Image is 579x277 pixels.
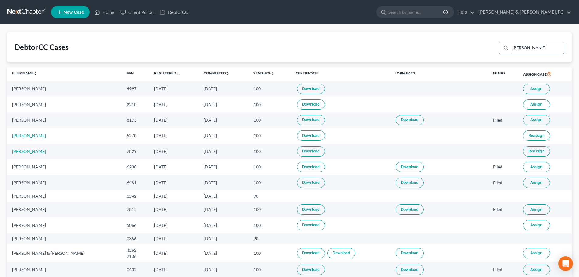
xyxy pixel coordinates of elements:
[12,164,117,170] div: [PERSON_NAME]
[249,112,291,128] td: 100
[127,102,144,108] div: 2210
[249,244,291,262] td: 100
[127,222,144,228] div: 5066
[149,190,199,202] td: [DATE]
[510,42,564,54] input: Search...
[271,72,274,75] i: unfold_more
[149,159,199,175] td: [DATE]
[493,164,513,170] div: Filed
[157,7,191,18] a: DebtorCC
[530,102,542,107] span: Assign
[12,193,117,199] div: [PERSON_NAME]
[33,72,37,75] i: unfold_more
[12,206,117,213] div: [PERSON_NAME]
[117,7,157,18] a: Client Portal
[12,117,117,123] div: [PERSON_NAME]
[249,217,291,233] td: 100
[249,144,291,159] td: 100
[12,180,117,186] div: [PERSON_NAME]
[396,265,424,275] a: Download
[523,248,550,258] button: Assign
[297,99,325,110] a: Download
[149,112,199,128] td: [DATE]
[327,248,355,258] a: Download
[127,206,144,213] div: 7815
[388,6,444,18] input: Search by name...
[396,178,424,188] a: Download
[149,202,199,217] td: [DATE]
[127,180,144,186] div: 6481
[523,178,550,188] button: Assign
[127,148,144,154] div: 7829
[199,190,248,202] td: [DATE]
[493,180,513,186] div: Filed
[149,81,199,96] td: [DATE]
[199,81,248,96] td: [DATE]
[149,233,199,244] td: [DATE]
[12,222,117,228] div: [PERSON_NAME]
[523,162,550,172] button: Assign
[493,267,513,273] div: Filed
[297,220,325,230] a: Download
[523,115,550,125] button: Assign
[199,233,248,244] td: [DATE]
[530,223,542,227] span: Assign
[396,204,424,215] a: Download
[122,67,149,81] th: SSN
[149,128,199,144] td: [DATE]
[297,248,325,258] a: Download
[199,112,248,128] td: [DATE]
[199,217,248,233] td: [DATE]
[249,190,291,202] td: 90
[12,86,117,92] div: [PERSON_NAME]
[523,84,550,94] button: Assign
[529,133,544,138] span: Reassign
[488,67,518,81] th: Filing
[12,250,117,256] div: [PERSON_NAME] & [PERSON_NAME]
[530,207,542,212] span: Assign
[530,164,542,169] span: Assign
[12,267,117,273] div: [PERSON_NAME]
[199,97,248,112] td: [DATE]
[149,97,199,112] td: [DATE]
[149,244,199,262] td: [DATE]
[523,130,550,141] button: Reassign
[249,202,291,217] td: 100
[249,128,291,144] td: 100
[249,175,291,190] td: 100
[291,67,389,81] th: Certificate
[390,67,488,81] th: Form B423
[12,236,117,242] div: [PERSON_NAME]
[12,133,46,138] a: [PERSON_NAME]
[199,244,248,262] td: [DATE]
[396,162,424,172] a: Download
[530,267,542,272] span: Assign
[297,146,325,157] a: Download
[297,130,325,141] a: Download
[15,42,68,52] div: DebtorCC Cases
[249,233,291,244] td: 90
[199,175,248,190] td: [DATE]
[530,180,542,185] span: Assign
[297,162,325,172] a: Download
[154,71,180,75] a: Registeredunfold_more
[199,202,248,217] td: [DATE]
[176,72,180,75] i: unfold_more
[127,117,144,123] div: 8173
[127,164,144,170] div: 6230
[297,115,325,125] a: Download
[297,204,325,215] a: Download
[127,267,144,273] div: 0402
[297,84,325,94] a: Download
[64,10,84,15] span: New Case
[249,81,291,96] td: 100
[396,115,424,125] a: Download
[149,144,199,159] td: [DATE]
[523,99,550,110] button: Assign
[12,149,46,154] a: [PERSON_NAME]
[493,117,513,123] div: Filed
[530,251,542,255] span: Assign
[523,220,550,230] button: Assign
[518,67,572,81] th: Assign Case
[149,175,199,190] td: [DATE]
